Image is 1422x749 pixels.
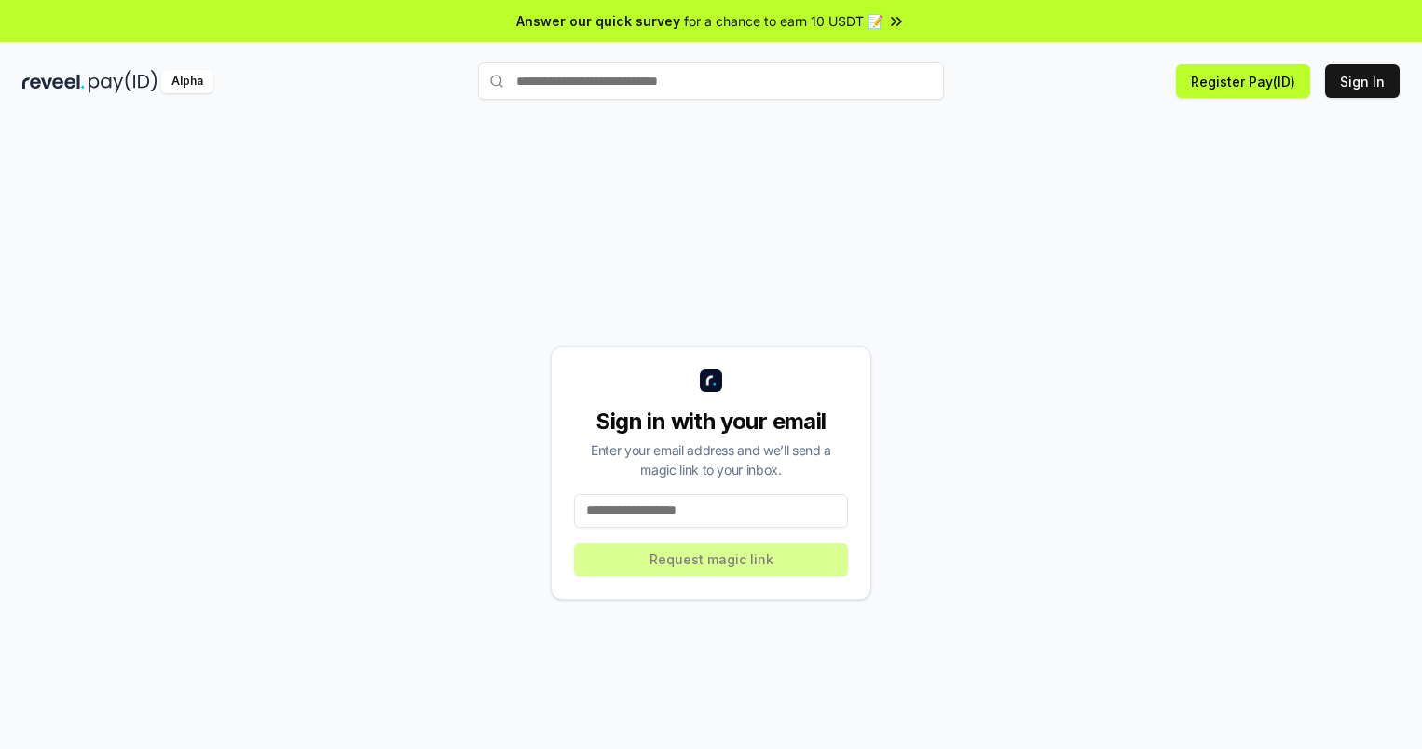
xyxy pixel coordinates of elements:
span: for a chance to earn 10 USDT 📝 [684,11,883,31]
div: Sign in with your email [574,407,848,437]
button: Sign In [1325,64,1400,98]
img: pay_id [89,70,157,93]
div: Enter your email address and we’ll send a magic link to your inbox. [574,440,848,479]
img: reveel_dark [22,70,85,93]
button: Register Pay(ID) [1176,64,1310,98]
div: Alpha [161,70,213,93]
img: logo_small [700,369,722,392]
span: Answer our quick survey [516,11,680,31]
